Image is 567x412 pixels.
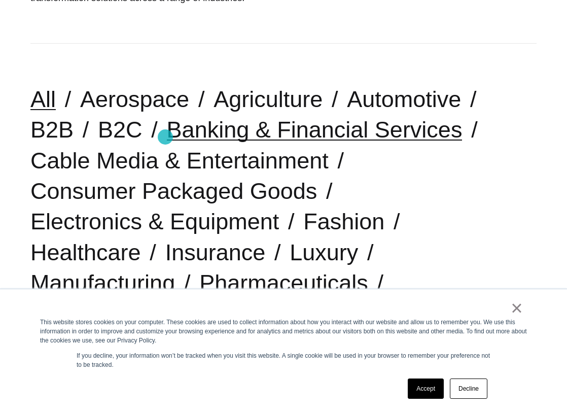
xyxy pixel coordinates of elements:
p: If you decline, your information won’t be tracked when you visit this website. A single cookie wi... [77,351,490,369]
a: Banking & Financial Services [167,117,463,143]
a: Consumer Packaged Goods [30,178,317,204]
a: Luxury [290,239,358,265]
a: Healthcare [30,239,141,265]
a: Pharmaceuticals [199,270,368,296]
a: Aerospace [80,86,189,112]
a: × [511,303,523,313]
a: B2C [98,117,143,143]
a: Fashion [303,209,384,234]
div: This website stores cookies on your computer. These cookies are used to collect information about... [40,318,527,345]
a: All [30,86,56,112]
a: Manufacturing [30,270,175,296]
a: Electronics & Equipment [30,209,279,234]
a: Accept [408,379,444,399]
a: Cable Media & Entertainment [30,148,329,174]
a: Decline [450,379,487,399]
a: B2B [30,117,74,143]
a: Agriculture [214,86,323,112]
a: Automotive [347,86,461,112]
a: Insurance [165,239,266,265]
